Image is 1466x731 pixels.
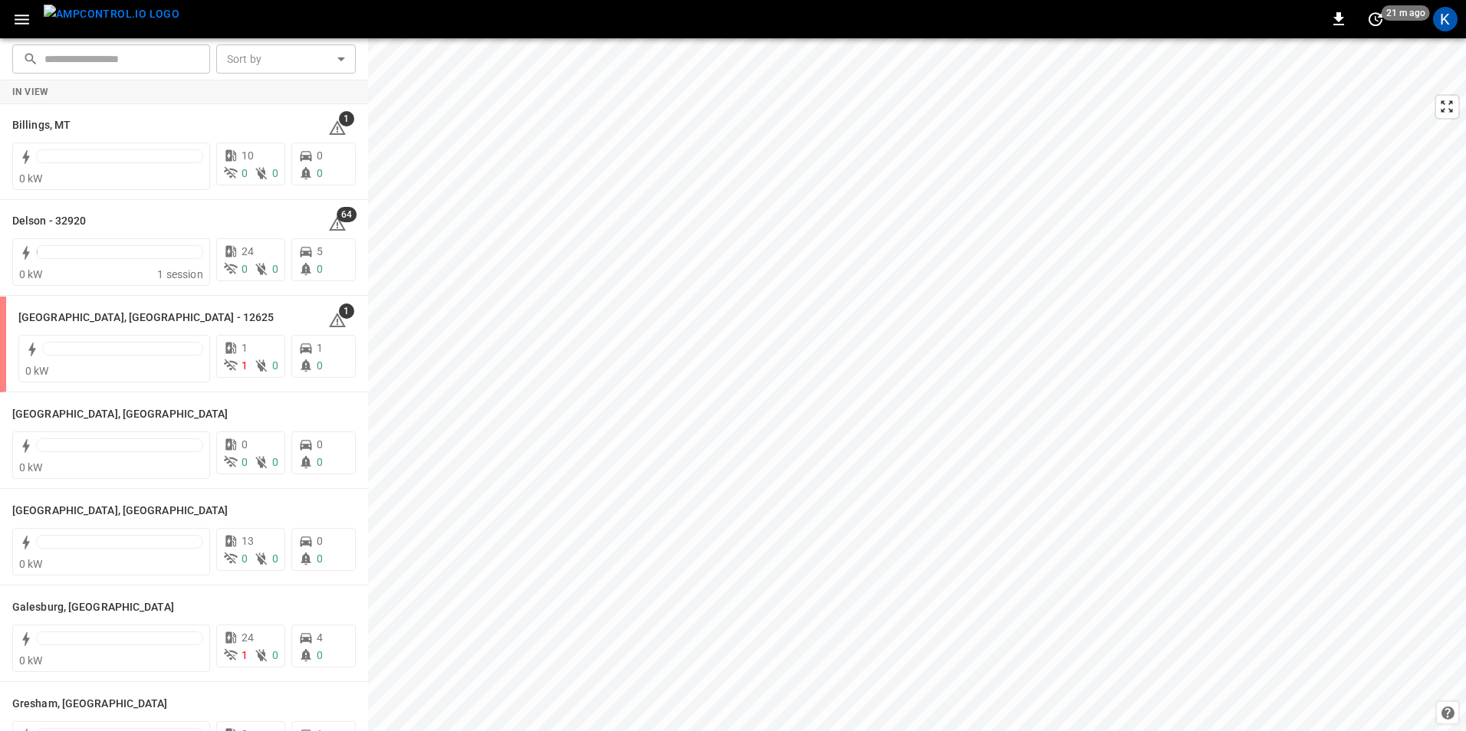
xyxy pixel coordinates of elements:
[12,696,168,713] h6: Gresham, OR
[317,359,323,372] span: 0
[242,631,254,644] span: 24
[242,649,248,661] span: 1
[272,649,278,661] span: 0
[19,654,43,667] span: 0 kW
[317,649,323,661] span: 0
[1382,5,1430,21] span: 21 m ago
[157,268,202,280] span: 1 session
[242,342,248,354] span: 1
[339,303,354,319] span: 1
[242,535,254,547] span: 13
[317,245,323,257] span: 5
[317,342,323,354] span: 1
[12,213,86,230] h6: Delson - 32920
[44,5,179,24] img: ampcontrol.io logo
[12,503,228,520] h6: El Dorado Springs, MO
[317,456,323,468] span: 0
[25,365,49,377] span: 0 kW
[19,558,43,570] span: 0 kW
[12,117,71,134] h6: Billings, MT
[272,552,278,565] span: 0
[317,535,323,547] span: 0
[242,245,254,257] span: 24
[317,167,323,179] span: 0
[19,461,43,474] span: 0 kW
[272,167,278,179] span: 0
[317,631,323,644] span: 4
[19,268,43,280] span: 0 kW
[18,310,274,326] h6: East Orange, NJ - 12625
[12,599,174,616] h6: Galesburg, IL
[242,438,248,451] span: 0
[242,359,248,372] span: 1
[272,456,278,468] span: 0
[242,167,248,179] span: 0
[12,87,49,97] strong: In View
[272,359,278,372] span: 0
[317,149,323,162] span: 0
[337,207,357,222] span: 64
[12,406,228,423] h6: Edwardsville, IL
[242,552,248,565] span: 0
[317,263,323,275] span: 0
[242,149,254,162] span: 10
[272,263,278,275] span: 0
[242,263,248,275] span: 0
[1363,7,1388,31] button: set refresh interval
[19,172,43,185] span: 0 kW
[242,456,248,468] span: 0
[339,111,354,126] span: 1
[368,38,1466,731] canvas: Map
[317,438,323,451] span: 0
[1433,7,1458,31] div: profile-icon
[317,552,323,565] span: 0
